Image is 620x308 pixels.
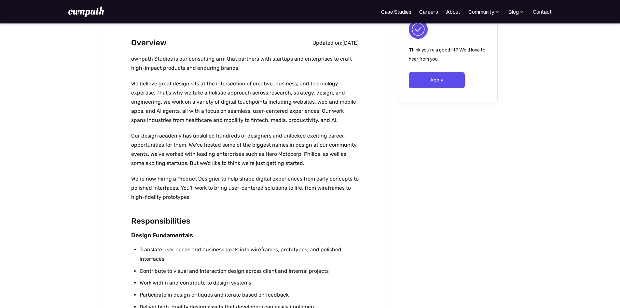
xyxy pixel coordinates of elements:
a: Apply [409,72,465,88]
li: Work within and contribute to design systems [140,278,359,288]
li: Translate user needs and business goals into wireframes, prototypes, and polished interfaces [140,245,359,264]
a: Contact [533,8,552,16]
div: Blog [508,8,525,16]
div: Updated on: [312,40,342,46]
h2: Responsibilities [131,215,359,227]
strong: Design Fundamentals [131,232,193,239]
div: Community [468,8,494,16]
div: Blog [508,8,519,16]
p: Our design academy has upskilled hundreds of designers and unlocked exciting career opportunities... [131,131,359,168]
div: [DATE] [342,40,359,46]
p: Think you're a good fit? We'd love to hear from you. [409,45,487,64]
h2: Overview [131,37,167,49]
p: ownpath Studios is our consulting arm that partners with startups and enterprises to craft high-i... [131,54,359,73]
div: Community [468,8,500,16]
li: Contribute to visual and interaction design across client and internal projects [140,267,359,276]
p: We’re now hiring a Product Designer to help shape digital experiences from early concepts to poli... [131,174,359,202]
a: About [446,8,460,16]
a: Careers [419,8,438,16]
li: Participate in design critiques and iterate based on feedback [140,290,359,300]
a: Case Studies [381,8,411,16]
p: We believe great design sits at the intersection of creative, business, and technology expertise.... [131,79,359,125]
